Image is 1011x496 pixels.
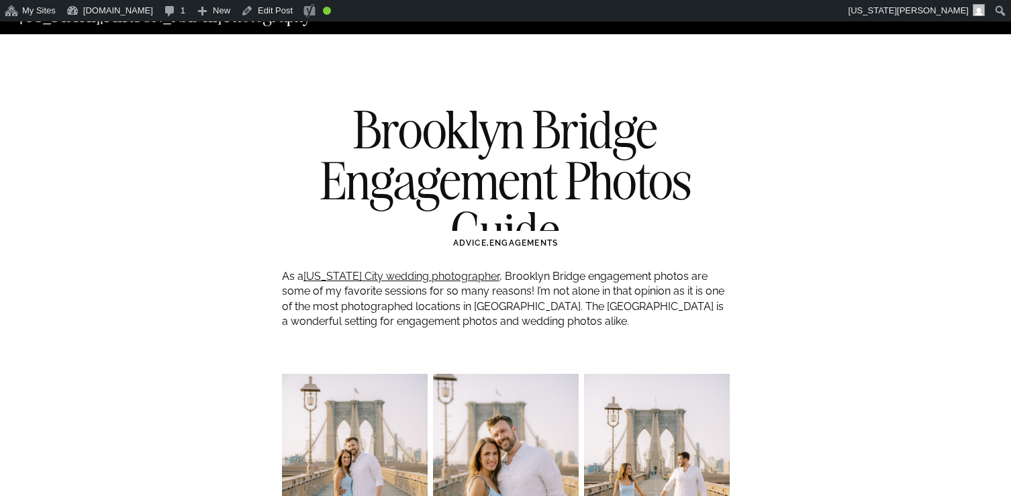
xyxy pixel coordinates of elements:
[282,269,730,330] p: As a , Brooklyn Bridge engagement photos are some of my favorite sessions for so many reasons! I’...
[323,7,331,15] div: Good
[849,5,969,15] span: [US_STATE][PERSON_NAME]
[303,270,499,283] a: [US_STATE] City wedding photographer
[310,237,701,249] h3: ,
[489,238,558,248] a: ENGAGEMENTS
[453,238,487,248] a: ADVICE
[933,10,989,25] a: CONTACT
[262,104,749,256] h1: Brooklyn Bridge Engagement Photos Guide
